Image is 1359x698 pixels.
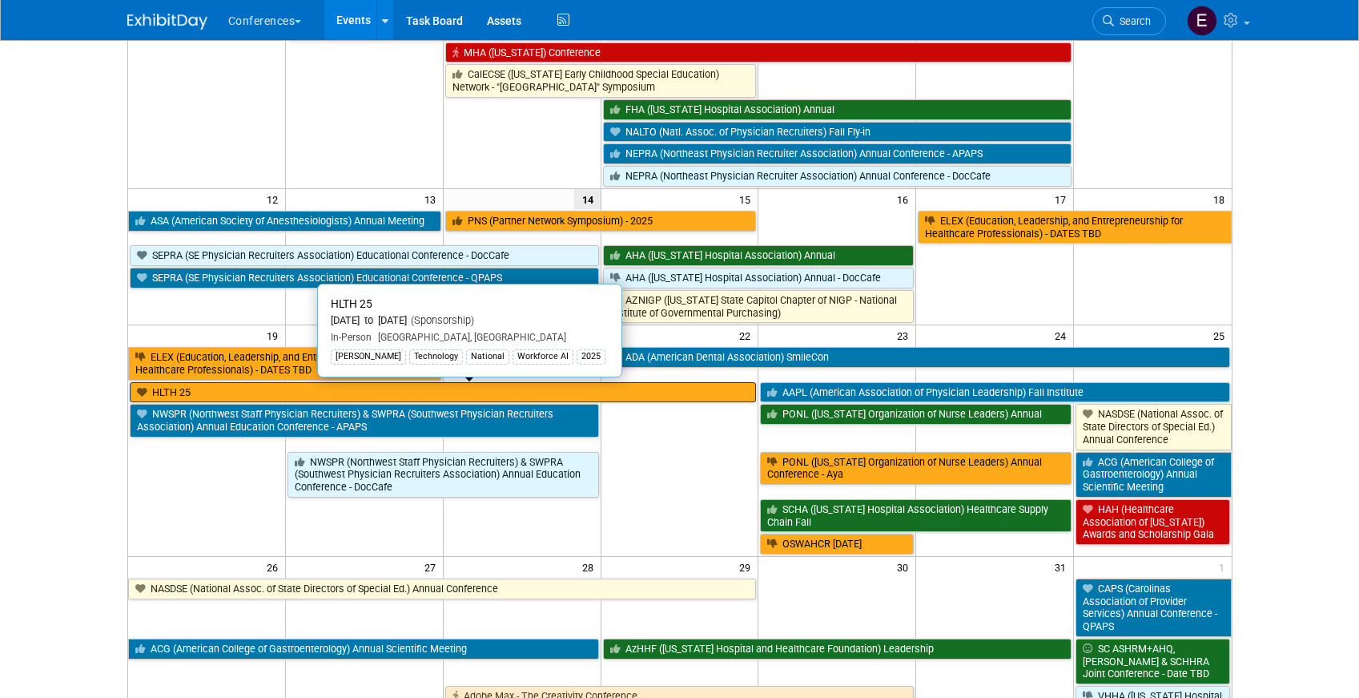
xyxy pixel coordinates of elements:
[130,382,757,403] a: HLTH 25
[331,349,406,364] div: [PERSON_NAME]
[895,325,915,345] span: 23
[760,534,914,555] a: OSWAHCR [DATE]
[1076,579,1231,637] a: CAPS (Carolinas Association of Provider Services) Annual Conference - QPAPS
[603,143,1072,164] a: NEPRA (Northeast Physician Recruiter Association) Annual Conference - APAPS
[603,245,915,266] a: AHA ([US_STATE] Hospital Association) Annual
[372,332,566,343] span: [GEOGRAPHIC_DATA], [GEOGRAPHIC_DATA]
[128,579,757,599] a: NASDSE (National Assoc. of State Directors of Special Ed.) Annual Conference
[603,268,915,288] a: AHA ([US_STATE] Hospital Association) Annual - DocCafe
[603,639,1072,660] a: AzHHF ([US_STATE] Hospital and Healthcare Foundation) Leadership
[265,325,285,345] span: 19
[1076,452,1231,498] a: ACG (American College of Gastroenterology) Annual Scientific Meeting
[423,557,443,577] span: 27
[918,211,1231,244] a: ELEX (Education, Leadership, and Entrepreneurship for Healthcare Professionals) - DATES TBD
[603,99,1072,120] a: FHA ([US_STATE] Hospital Association) Annual
[895,557,915,577] span: 30
[466,349,509,364] div: National
[265,189,285,209] span: 12
[1217,557,1232,577] span: 1
[130,268,599,288] a: SEPRA (SE Physician Recruiters Association) Educational Conference - QPAPS
[1187,6,1217,36] img: Erin Anderson
[331,297,372,310] span: HLTH 25
[760,452,1072,485] a: PONL ([US_STATE] Organization of Nurse Leaders) Annual Conference - Aya
[760,404,1072,425] a: PONL ([US_STATE] Organization of Nurse Leaders) Annual
[1212,325,1232,345] span: 25
[423,189,443,209] span: 13
[760,499,1072,532] a: SCHA ([US_STATE] Hospital Association) Healthcare Supply Chain Fall
[130,404,599,437] a: NWSPR (Northwest Staff Physician Recruiters) & SWPRA (Southwest Physician Recruiters Association)...
[1076,499,1229,545] a: HAH (Healthcare Association of [US_STATE]) Awards and Scholarship Gala
[574,189,601,209] span: 14
[127,14,207,30] img: ExhibitDay
[407,314,474,326] span: (Sponsorship)
[1053,557,1073,577] span: 31
[409,349,463,364] div: Technology
[603,290,915,323] a: AZNIGP ([US_STATE] State Capitol Chapter of NIGP - National Institute of Governmental Purchasing)
[1053,325,1073,345] span: 24
[1092,7,1166,35] a: Search
[130,245,599,266] a: SEPRA (SE Physician Recruiters Association) Educational Conference - DocCafe
[603,166,1072,187] a: NEPRA (Northeast Physician Recruiter Association) Annual Conference - DocCafe
[760,382,1229,403] a: AAPL (American Association of Physician Leadership) Fall Institute
[603,347,1230,368] a: ADA (American Dental Association) SmileCon
[1076,404,1231,450] a: NASDSE (National Assoc. of State Directors of Special Ed.) Annual Conference
[1053,189,1073,209] span: 17
[513,349,573,364] div: Workforce AI
[738,189,758,209] span: 15
[577,349,605,364] div: 2025
[128,211,441,232] a: ASA (American Society of Anesthesiologists) Annual Meeting
[738,557,758,577] span: 29
[265,557,285,577] span: 26
[1212,189,1232,209] span: 18
[895,189,915,209] span: 16
[1114,15,1151,27] span: Search
[128,639,599,660] a: ACG (American College of Gastroenterology) Annual Scientific Meeting
[445,42,1072,63] a: MHA ([US_STATE]) Conference
[1076,639,1229,684] a: SC ASHRM+AHQ, [PERSON_NAME] & SCHHRA Joint Conference - Date TBD
[445,211,757,232] a: PNS (Partner Network Symposium) - 2025
[331,314,609,328] div: [DATE] to [DATE]
[603,122,1072,143] a: NALTO (Natl. Assoc. of Physician Recruiters) Fall Fly-in
[331,332,372,343] span: In-Person
[738,325,758,345] span: 22
[581,557,601,577] span: 28
[287,452,599,498] a: NWSPR (Northwest Staff Physician Recruiters) & SWPRA (Southwest Physician Recruiters Association)...
[128,347,441,380] a: ELEX (Education, Leadership, and Entrepreneurship for Healthcare Professionals) - DATES TBD
[445,64,757,97] a: CalECSE ([US_STATE] Early Childhood Special Education) Network - "[GEOGRAPHIC_DATA]" Symposium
